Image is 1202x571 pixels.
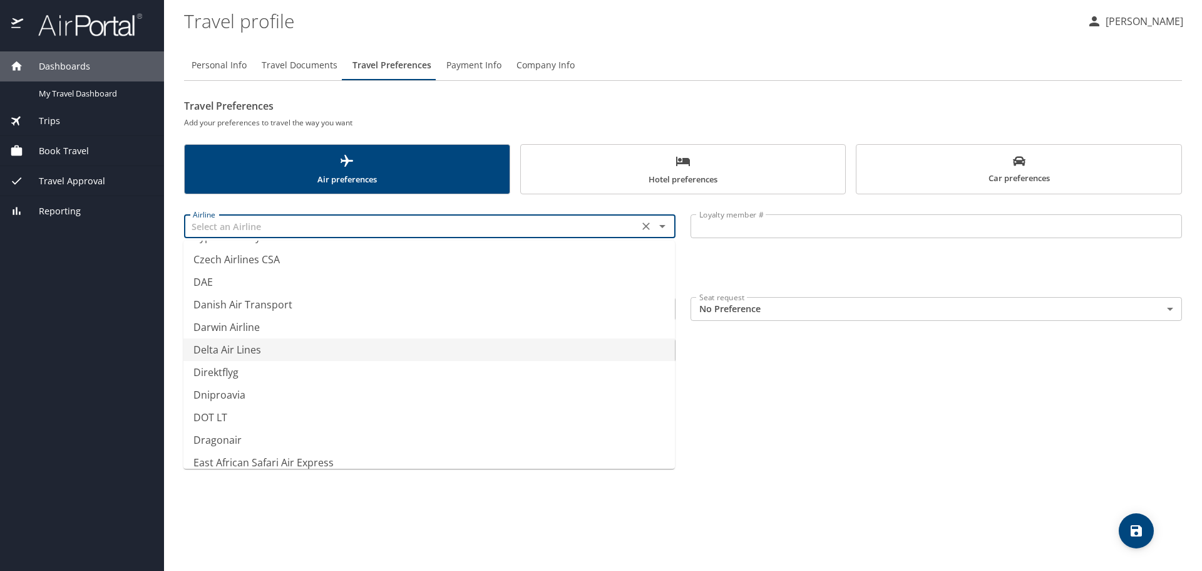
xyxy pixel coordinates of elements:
[184,116,1182,129] h6: Add your preferences to travel the way you want
[23,60,90,73] span: Dashboards
[691,297,1182,321] div: No Preference
[183,384,675,406] li: Dniproavia
[184,144,1182,194] div: scrollable force tabs example
[183,406,675,429] li: DOT LT
[11,13,24,37] img: icon-airportal.png
[654,217,671,235] button: Close
[184,1,1077,40] h1: Travel profile
[188,218,635,234] input: Select an Airline
[183,293,675,316] li: Danish Air Transport
[1102,14,1183,29] p: [PERSON_NAME]
[192,154,502,187] span: Air preferences
[192,58,247,73] span: Personal Info
[24,13,142,37] img: airportal-logo.png
[23,144,89,158] span: Book Travel
[183,361,675,384] li: Direktflyg
[1119,513,1154,548] button: save
[183,338,675,361] li: Delta Air Lines
[352,58,431,73] span: Travel Preferences
[516,58,575,73] span: Company Info
[183,316,675,338] li: Darwin Airline
[183,248,675,271] li: Czech Airlines CSA
[183,429,675,451] li: Dragonair
[183,451,675,474] li: East African Safari Air Express
[23,174,105,188] span: Travel Approval
[446,58,501,73] span: Payment Info
[864,155,1174,186] span: Car preferences
[637,217,655,235] button: Clear
[23,204,81,218] span: Reporting
[184,50,1182,80] div: Profile
[184,96,1182,116] h2: Travel Preferences
[262,58,337,73] span: Travel Documents
[23,114,60,128] span: Trips
[183,271,675,293] li: DAE
[39,88,149,100] span: My Travel Dashboard
[1082,10,1188,33] button: [PERSON_NAME]
[528,154,838,187] span: Hotel preferences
